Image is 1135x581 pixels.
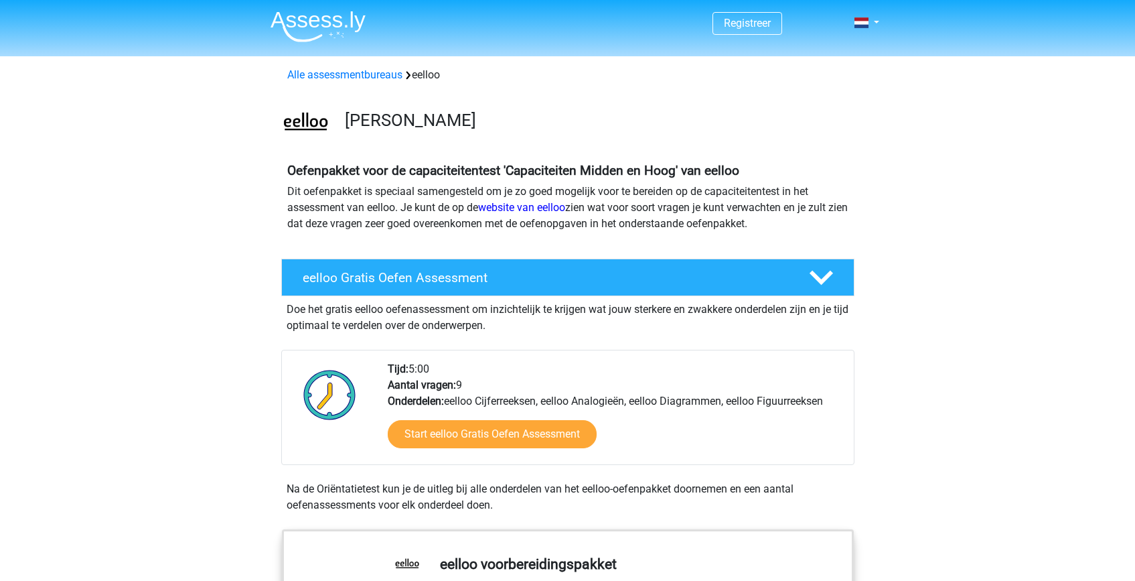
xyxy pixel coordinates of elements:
[282,67,854,83] div: eelloo
[281,296,854,334] div: Doe het gratis eelloo oefenassessment om inzichtelijk te krijgen wat jouw sterkere en zwakkere on...
[724,17,771,29] a: Registreer
[388,379,456,391] b: Aantal vragen:
[303,270,787,285] h4: eelloo Gratis Oefen Assessment
[282,99,329,147] img: eelloo.png
[388,420,597,448] a: Start eelloo Gratis Oefen Assessment
[287,68,402,81] a: Alle assessmentbureaus
[281,481,854,513] div: Na de Oriëntatietest kun je de uitleg bij alle onderdelen van het eelloo-oefenpakket doornemen en...
[345,110,844,131] h3: [PERSON_NAME]
[296,361,364,428] img: Klok
[287,163,739,178] b: Oefenpakket voor de capaciteitentest 'Capaciteiten Midden en Hoog' van eelloo
[287,184,848,232] p: Dit oefenpakket is speciaal samengesteld om je zo goed mogelijk voor te bereiden op de capaciteit...
[388,363,408,375] b: Tijd:
[388,395,444,407] b: Onderdelen:
[271,11,366,42] img: Assessly
[478,201,565,214] a: website van eelloo
[378,361,853,464] div: 5:00 9 eelloo Cijferreeksen, eelloo Analogieën, eelloo Diagrammen, eelloo Figuurreeksen
[276,259,860,296] a: eelloo Gratis Oefen Assessment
